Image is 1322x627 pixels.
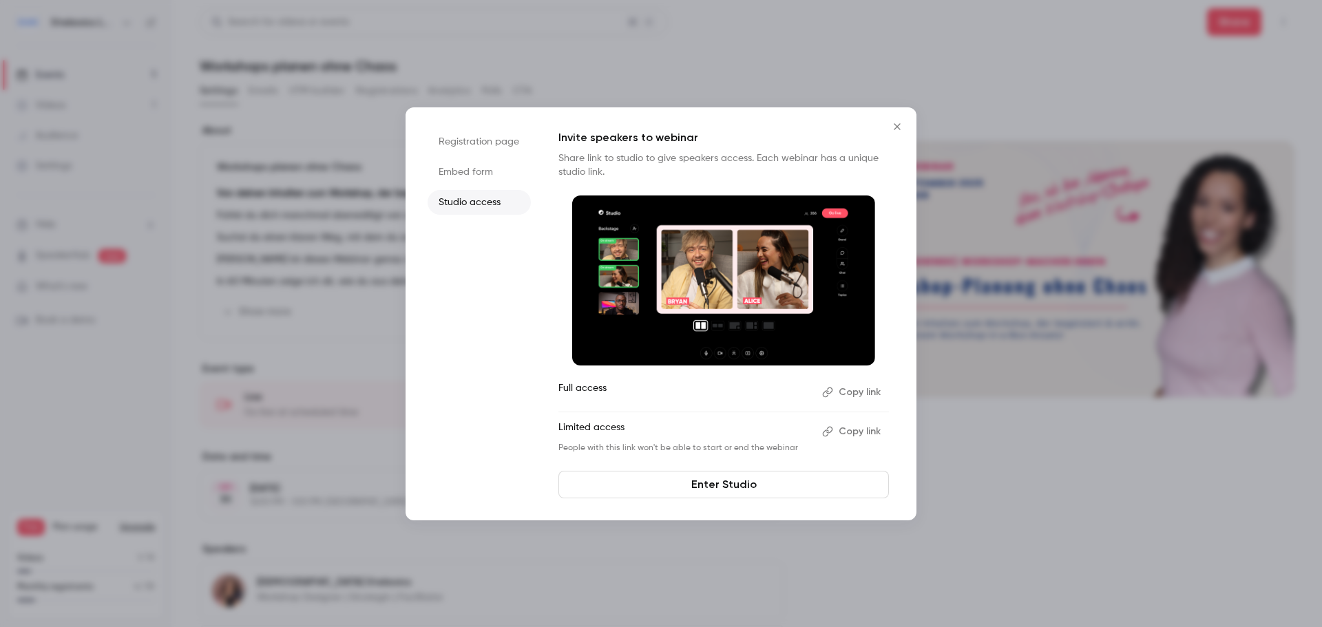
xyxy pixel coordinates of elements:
p: Full access [558,381,811,403]
img: Invite speakers to webinar [572,195,875,366]
button: Copy link [817,381,889,403]
button: Close [883,113,911,140]
p: Invite speakers to webinar [558,129,889,146]
p: Share link to studio to give speakers access. Each webinar has a unique studio link. [558,151,889,179]
li: Studio access [428,190,531,215]
p: Limited access [558,421,811,443]
li: Embed form [428,160,531,184]
li: Registration page [428,129,531,154]
p: People with this link won't be able to start or end the webinar [558,443,811,454]
button: Copy link [817,421,889,443]
a: Enter Studio [558,471,889,498]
